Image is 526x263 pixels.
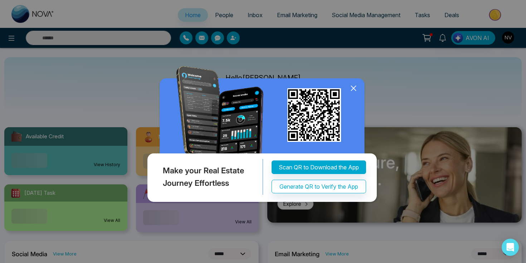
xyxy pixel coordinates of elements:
[272,180,366,193] button: Generate QR to Verify the App
[502,239,519,256] div: Open Intercom Messenger
[146,66,380,205] img: QRModal
[287,88,341,142] img: qr_for_download_app.png
[146,159,263,195] div: Make your Real Estate Journey Effortless
[272,160,366,174] button: Scan QR to Download the App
